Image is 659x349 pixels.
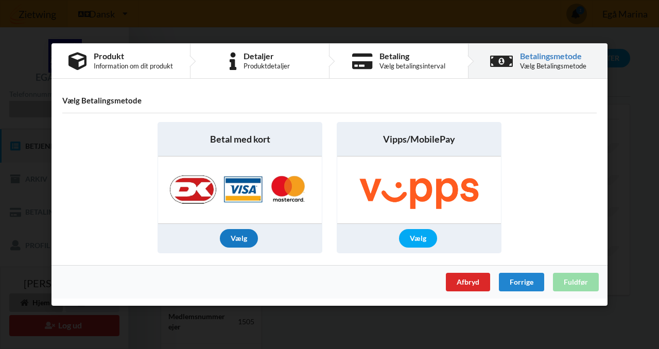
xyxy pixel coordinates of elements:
[399,229,437,248] div: Vælg
[159,156,321,223] img: Nets
[94,52,173,60] div: Produkt
[220,229,258,248] div: Vælg
[210,133,270,146] span: Betal med kort
[520,62,586,70] div: Vælg Betalingsmetode
[499,273,544,291] div: Forrige
[337,156,501,223] img: Vipps/MobilePay
[379,52,445,60] div: Betaling
[94,62,173,70] div: Information om dit produkt
[520,52,586,60] div: Betalingsmetode
[62,96,597,106] h4: Vælg Betalingsmetode
[244,62,290,70] div: Produktdetaljer
[383,133,455,146] span: Vipps/MobilePay
[379,62,445,70] div: Vælg betalingsinterval
[244,52,290,60] div: Detaljer
[446,273,490,291] div: Afbryd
